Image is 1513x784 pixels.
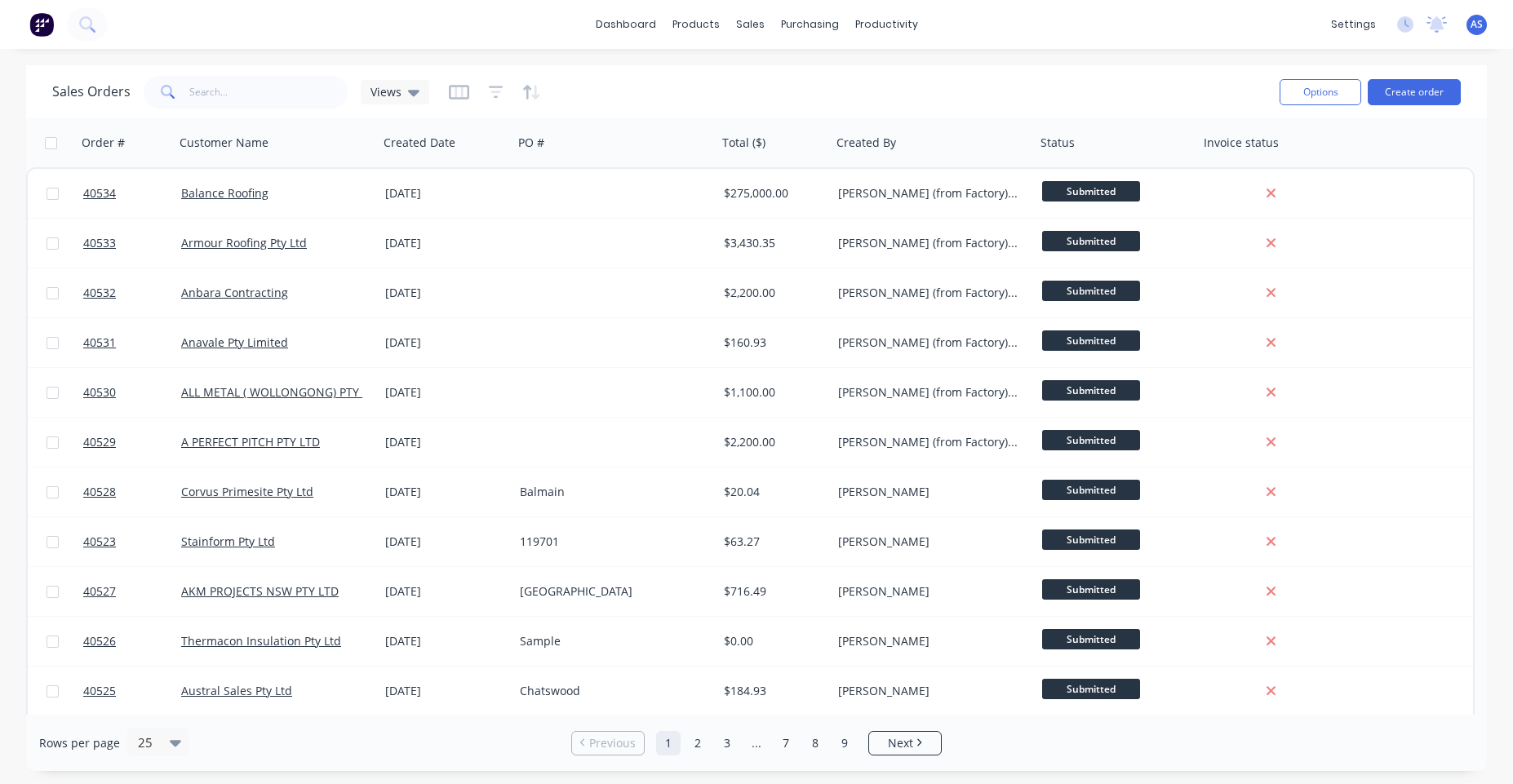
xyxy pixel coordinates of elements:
[181,185,268,201] a: Balance Roofing
[181,235,307,250] a: Armour Roofing Pty Ltd
[656,731,681,755] a: Page 1 is your current page
[518,135,544,151] div: PO #
[838,484,1019,500] div: [PERSON_NAME]
[385,235,507,251] div: [DATE]
[83,467,181,516] a: 40528
[722,135,765,151] div: Total ($)
[724,334,820,351] div: $160.93
[83,418,181,467] a: 40529
[774,731,798,755] a: Page 7
[385,484,507,500] div: [DATE]
[520,484,701,500] div: Balmain
[385,633,507,649] div: [DATE]
[181,633,341,649] a: Thermacon Insulation Pty Ltd
[1042,181,1140,202] span: Submitted
[385,683,507,699] div: [DATE]
[1042,281,1140,301] span: Submitted
[1368,79,1461,105] button: Create order
[724,683,820,699] div: $184.93
[1042,330,1140,351] span: Submitted
[724,484,820,500] div: $20.04
[728,12,773,37] div: sales
[384,135,455,151] div: Created Date
[39,735,120,751] span: Rows per page
[83,534,116,550] span: 40523
[520,683,701,699] div: Chatswood
[838,235,1019,251] div: [PERSON_NAME] (from Factory) [GEOGRAPHIC_DATA]
[1471,17,1483,32] span: AS
[181,484,313,499] a: Corvus Primesite Pty Ltd
[1042,529,1140,550] span: Submitted
[1040,135,1075,151] div: Status
[180,135,268,151] div: Customer Name
[520,583,701,600] div: [GEOGRAPHIC_DATA]
[838,583,1019,600] div: [PERSON_NAME]
[1042,430,1140,450] span: Submitted
[838,434,1019,450] div: [PERSON_NAME] (from Factory) [GEOGRAPHIC_DATA]
[1042,579,1140,600] span: Submitted
[189,76,348,109] input: Search...
[686,731,710,755] a: Page 2
[838,384,1019,401] div: [PERSON_NAME] (from Factory) [GEOGRAPHIC_DATA]
[181,384,383,400] a: ALL METAL ( WOLLONGONG) PTY LTD
[838,285,1019,301] div: [PERSON_NAME] (from Factory) [GEOGRAPHIC_DATA]
[744,731,769,755] a: Jump forward
[832,731,857,755] a: Page 9
[83,384,116,401] span: 40530
[83,583,116,600] span: 40527
[724,534,820,550] div: $63.27
[838,185,1019,202] div: [PERSON_NAME] (from Factory) [GEOGRAPHIC_DATA]
[520,534,701,550] div: 119701
[1204,135,1279,151] div: Invoice status
[724,434,820,450] div: $2,200.00
[83,633,116,649] span: 40526
[181,534,275,549] a: Stainform Pty Ltd
[83,683,116,699] span: 40525
[572,735,644,751] a: Previous page
[181,683,292,698] a: Austral Sales Pty Ltd
[385,285,507,301] div: [DATE]
[588,12,664,37] a: dashboard
[724,185,820,202] div: $275,000.00
[664,12,728,37] div: products
[83,368,181,417] a: 40530
[773,12,847,37] div: purchasing
[82,135,125,151] div: Order #
[83,169,181,218] a: 40534
[385,185,507,202] div: [DATE]
[1042,480,1140,500] span: Submitted
[83,517,181,566] a: 40523
[1042,629,1140,649] span: Submitted
[1280,79,1361,105] button: Options
[803,731,827,755] a: Page 8
[83,617,181,666] a: 40526
[181,285,288,300] a: Anbara Contracting
[385,384,507,401] div: [DATE]
[83,219,181,268] a: 40533
[83,484,116,500] span: 40528
[520,633,701,649] div: Sample
[869,735,941,751] a: Next page
[565,731,948,755] ul: Pagination
[385,583,507,600] div: [DATE]
[1042,679,1140,699] span: Submitted
[83,318,181,367] a: 40531
[724,285,820,301] div: $2,200.00
[181,583,339,599] a: AKM PROJECTS NSW PTY LTD
[836,135,896,151] div: Created By
[83,235,116,251] span: 40533
[888,735,913,751] span: Next
[52,84,131,100] h1: Sales Orders
[724,583,820,600] div: $716.49
[724,384,820,401] div: $1,100.00
[1042,380,1140,401] span: Submitted
[83,185,116,202] span: 40534
[385,334,507,351] div: [DATE]
[1042,231,1140,251] span: Submitted
[847,12,926,37] div: productivity
[83,567,181,616] a: 40527
[589,735,636,751] span: Previous
[385,534,507,550] div: [DATE]
[370,83,402,100] span: Views
[181,434,320,450] a: A PERFECT PITCH PTY LTD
